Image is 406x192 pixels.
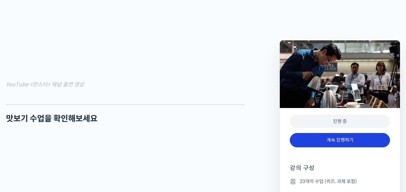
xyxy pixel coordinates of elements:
[290,133,390,147] a: 계속 진행하기
[2,145,44,161] a: 홈
[290,115,390,128] div: 진행 중
[290,177,390,185] li: 23개의 수업 (퀴즈, 과제 포함)
[103,155,111,160] span: 설정
[86,145,128,161] a: 설정
[21,155,25,160] span: 홈
[44,145,86,161] a: 대화
[290,164,390,177] h4: 강의 구성
[61,155,69,160] span: 대화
